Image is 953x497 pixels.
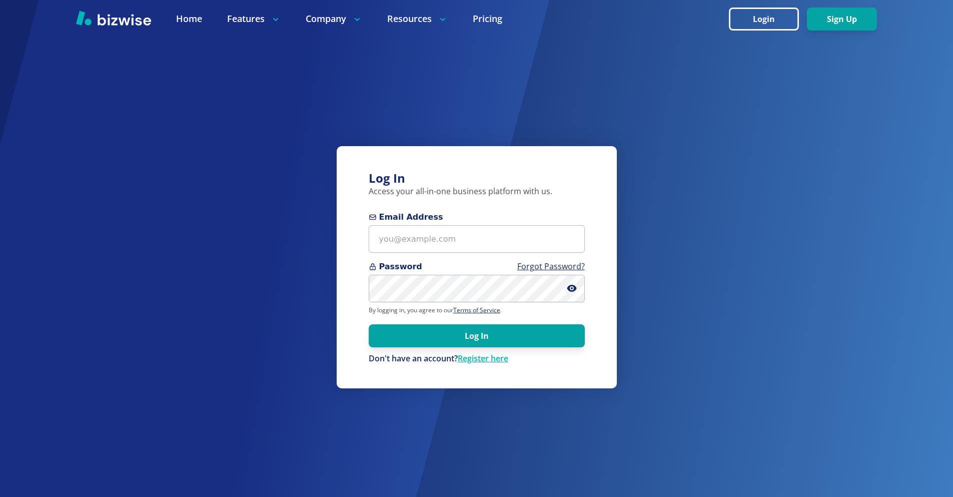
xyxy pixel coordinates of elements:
[306,13,362,25] p: Company
[369,353,585,364] div: Don't have an account?Register here
[473,13,502,25] a: Pricing
[227,13,281,25] p: Features
[369,306,585,314] p: By logging in, you agree to our .
[807,8,877,31] button: Sign Up
[176,13,202,25] a: Home
[387,13,448,25] p: Resources
[517,261,585,272] a: Forgot Password?
[369,353,585,364] p: Don't have an account?
[369,225,585,253] input: you@example.com
[729,8,799,31] button: Login
[369,324,585,347] button: Log In
[458,353,508,364] a: Register here
[369,170,585,187] h3: Log In
[729,15,807,24] a: Login
[453,306,500,314] a: Terms of Service
[369,211,585,223] span: Email Address
[369,261,585,273] span: Password
[807,15,877,24] a: Sign Up
[76,11,151,26] img: Bizwise Logo
[369,186,585,197] p: Access your all-in-one business platform with us.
